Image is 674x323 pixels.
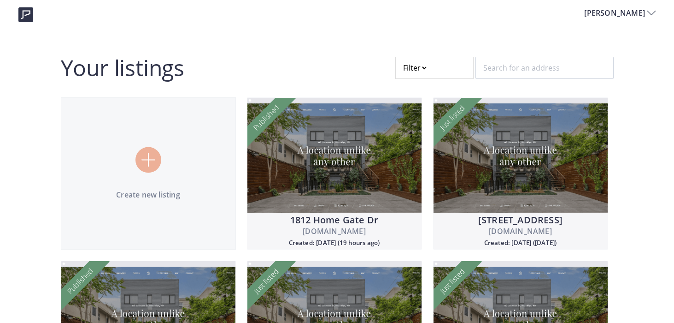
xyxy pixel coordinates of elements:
[584,7,647,18] span: [PERSON_NAME]
[61,97,236,250] a: Create new listing
[61,57,184,79] h2: Your listings
[475,57,614,79] input: Search for an address
[18,7,33,22] img: logo
[61,189,235,200] p: Create new listing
